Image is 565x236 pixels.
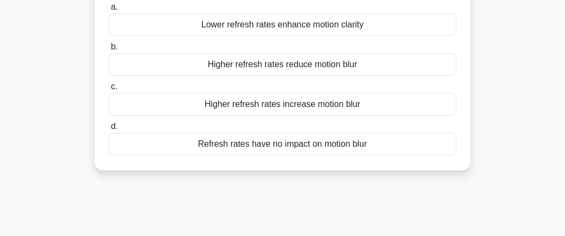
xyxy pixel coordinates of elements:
div: Higher refresh rates reduce motion blur [108,53,457,76]
div: Higher refresh rates increase motion blur [108,93,457,116]
span: d. [111,121,118,131]
div: Refresh rates have no impact on motion blur [108,133,457,155]
div: Lower refresh rates enhance motion clarity [108,13,457,36]
span: b. [111,42,118,51]
span: c. [111,82,117,91]
span: a. [111,2,118,11]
